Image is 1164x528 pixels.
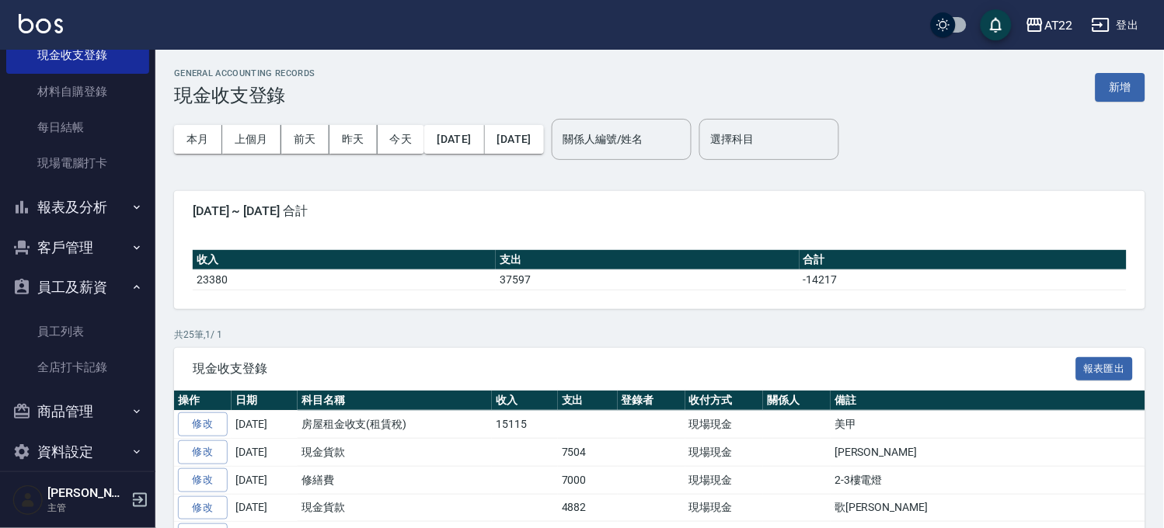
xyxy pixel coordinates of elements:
button: 商品管理 [6,391,149,432]
td: [DATE] [232,494,298,522]
th: 收入 [193,250,496,270]
a: 修改 [178,496,228,520]
td: 現場現金 [685,439,764,467]
button: 資料設定 [6,432,149,472]
td: 23380 [193,269,496,290]
th: 支出 [558,391,618,411]
th: 日期 [232,391,298,411]
td: 房屋租金收支(租賃稅) [298,411,492,439]
button: 報表匯出 [1076,357,1134,381]
th: 操作 [174,391,232,411]
a: 修改 [178,440,228,464]
button: 登出 [1086,11,1145,40]
a: 修改 [178,412,228,436]
a: 員工列表 [6,314,149,349]
button: AT22 [1019,9,1079,41]
button: 客戶管理 [6,228,149,268]
td: 現場現金 [685,494,764,522]
button: 新增 [1096,73,1145,102]
h5: [PERSON_NAME] [47,485,127,501]
td: 修繕費 [298,466,492,494]
h3: 現金收支登錄 [174,85,315,106]
a: 材料自購登錄 [6,74,149,109]
img: Person [12,485,44,516]
th: 收入 [492,391,558,411]
td: [DATE] [232,439,298,467]
a: 全店打卡記錄 [6,349,149,385]
span: 現金收支登錄 [193,361,1076,377]
th: 關係人 [763,391,831,411]
button: [DATE] [485,125,544,154]
th: 登錄者 [618,391,685,411]
a: 現金收支登錄 [6,37,149,73]
th: 科目名稱 [298,391,492,411]
p: 主管 [47,501,127,515]
button: 昨天 [329,125,378,154]
span: [DATE] ~ [DATE] 合計 [193,203,1127,219]
button: 本月 [174,125,222,154]
td: 7000 [558,466,618,494]
a: 新增 [1096,79,1145,94]
img: Logo [19,14,63,33]
div: AT22 [1044,16,1073,35]
button: [DATE] [424,125,484,154]
th: 支出 [496,250,799,270]
button: 上個月 [222,125,281,154]
td: -14217 [800,269,1127,290]
td: 4882 [558,494,618,522]
td: 現金貨款 [298,439,492,467]
a: 每日結帳 [6,109,149,145]
td: [DATE] [232,411,298,439]
p: 共 25 筆, 1 / 1 [174,328,1145,342]
th: 收付方式 [685,391,764,411]
button: 報表及分析 [6,187,149,228]
button: 員工及薪資 [6,267,149,307]
button: 前天 [281,125,329,154]
h2: GENERAL ACCOUNTING RECORDS [174,68,315,78]
td: 現場現金 [685,466,764,494]
td: 現金貨款 [298,494,492,522]
button: save [981,9,1012,40]
td: 現場現金 [685,411,764,439]
a: 報表匯出 [1076,360,1134,375]
td: 7504 [558,439,618,467]
button: 今天 [378,125,425,154]
a: 現場電腦打卡 [6,145,149,181]
a: 修改 [178,468,228,492]
td: 37597 [496,269,799,290]
td: [DATE] [232,466,298,494]
td: 15115 [492,411,558,439]
th: 合計 [800,250,1127,270]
